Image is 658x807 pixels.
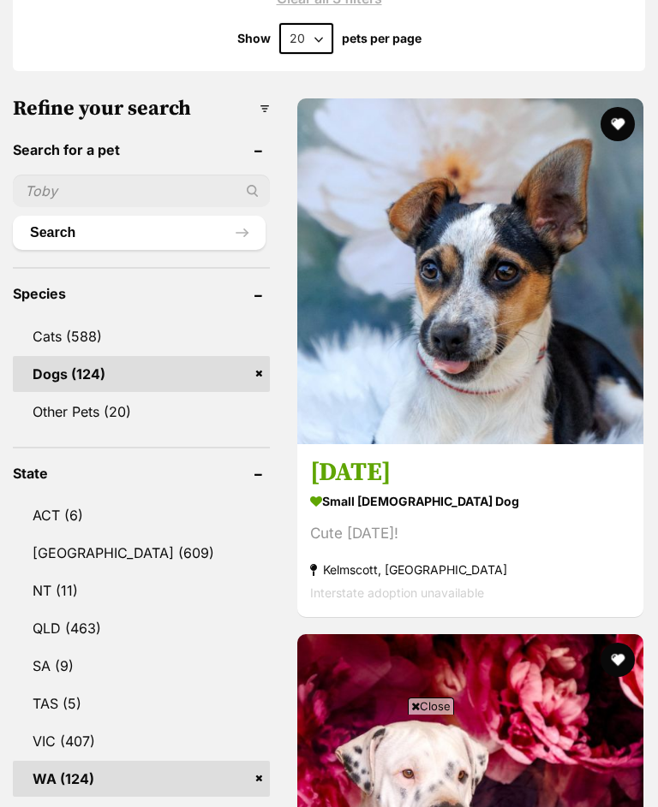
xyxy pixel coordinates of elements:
[310,559,631,582] strong: Kelmscott, [GEOGRAPHIC_DATA]
[13,175,270,207] input: Toby
[342,32,422,45] label: pets per page
[601,643,635,677] button: favourite
[13,356,270,392] a: Dogs (124)
[13,573,270,608] a: NT (11)
[297,98,643,444] img: Karma - Mixed breed Dog
[310,586,484,601] span: Interstate adoption unavailable
[13,318,270,354] a: Cats (588)
[13,394,270,430] a: Other Pets (20)
[13,761,270,797] a: WA (124)
[310,523,631,546] div: Cute [DATE]!
[13,610,270,646] a: QLD (463)
[237,32,271,45] span: Show
[13,97,270,121] h3: Refine your search
[601,107,635,141] button: favourite
[17,721,641,798] iframe: Advertisement
[13,648,270,684] a: SA (9)
[310,490,631,514] strong: small [DEMOGRAPHIC_DATA] Dog
[13,216,266,250] button: Search
[13,142,270,157] header: Search for a pet
[13,535,270,571] a: [GEOGRAPHIC_DATA] (609)
[13,497,270,533] a: ACT (6)
[13,685,270,721] a: TAS (5)
[13,723,270,759] a: VIC (407)
[408,697,454,715] span: Close
[310,457,631,490] h3: [DATE]
[13,286,270,301] header: Species
[13,466,270,481] header: State
[297,444,643,618] a: [DATE] small [DEMOGRAPHIC_DATA] Dog Cute [DATE]! Kelmscott, [GEOGRAPHIC_DATA] Interstate adoption...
